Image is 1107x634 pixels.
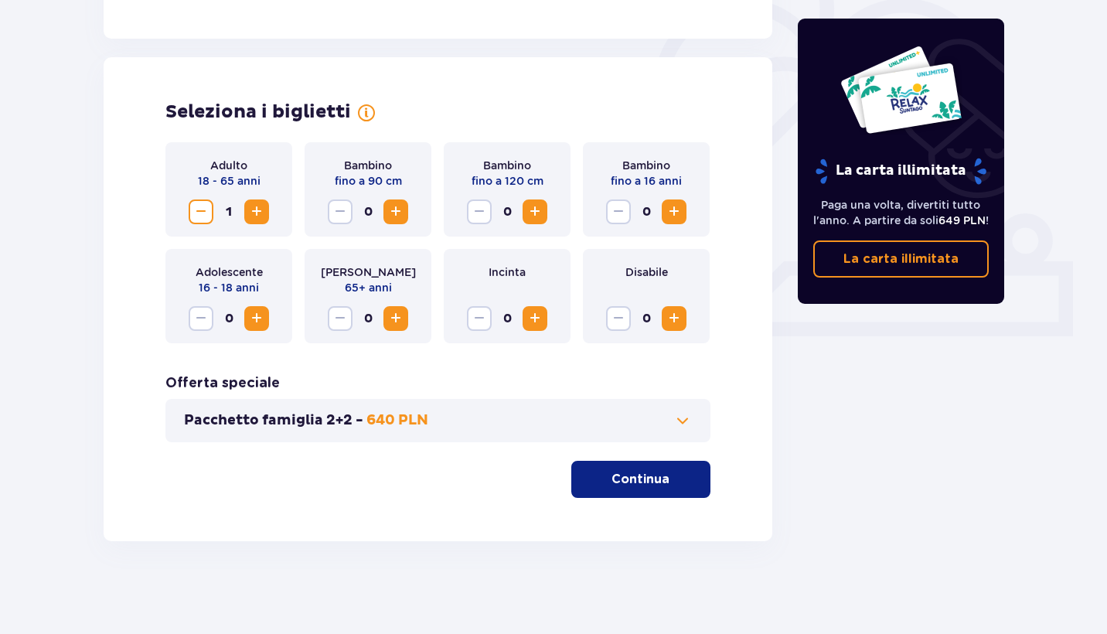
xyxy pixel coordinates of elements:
[210,158,247,173] p: Adulto
[356,306,380,331] span: 0
[321,264,416,280] p: [PERSON_NAME]
[523,306,547,331] button: Aumento
[356,199,380,224] span: 0
[196,264,263,280] p: Adolescente
[625,264,668,280] p: Disabile
[198,173,261,189] p: 18 - 65 anni
[662,306,686,331] button: Aumento
[622,158,670,173] p: Bambino
[489,264,526,280] p: Incinta
[345,280,392,295] p: 65+ anni
[840,45,962,135] img: Due biglietti d'ingresso a Suntago con la parola "RILASSO ILLIMITATO", con uno sfondo bianco con ...
[244,306,269,331] button: Aumento
[843,251,959,268] p: La carta illimitata
[634,199,659,224] span: 0
[662,199,686,224] button: Aumento
[495,306,519,331] span: 0
[523,199,547,224] button: Aumento
[611,471,669,488] p: Continua
[606,199,631,224] button: Diminuzione
[189,199,213,224] button: Diminuzione
[467,199,492,224] button: Diminuzione
[344,158,392,173] p: Bambino
[184,411,363,430] p: Pacchetto famiglia 2+2 -
[813,197,989,228] p: Paga una volta, divertiti tutto l'anno. A partire da soli !
[335,173,402,189] p: fino a 90 cm
[634,306,659,331] span: 0
[472,173,543,189] p: fino a 120 cm
[483,158,531,173] p: Bambino
[165,374,280,393] h3: Offerta speciale
[813,240,989,278] a: La carta illimitata
[814,158,988,185] p: La carta illimitata
[383,199,408,224] button: Aumento
[611,173,682,189] p: fino a 16 anni
[366,411,428,430] p: 640 PLN
[571,461,710,498] button: Continua
[938,214,986,227] span: 649 PLN
[244,199,269,224] button: Aumento
[216,306,241,331] span: 0
[165,101,351,124] h2: Seleziona i biglietti
[383,306,408,331] button: Aumento
[199,280,259,295] p: 16 - 18 anni
[328,306,353,331] button: Diminuzione
[184,411,692,430] button: Pacchetto famiglia 2+2 -640 PLN
[495,199,519,224] span: 0
[189,306,213,331] button: Diminuzione
[467,306,492,331] button: Diminuzione
[216,199,241,224] span: 1
[606,306,631,331] button: Diminuzione
[328,199,353,224] button: Diminuzione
